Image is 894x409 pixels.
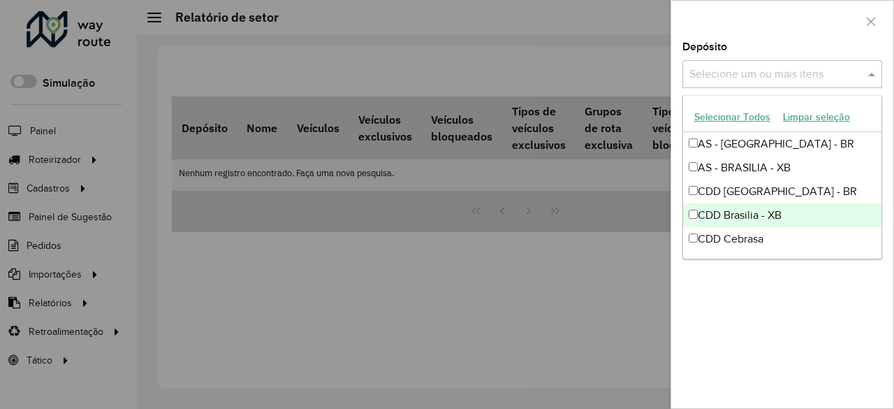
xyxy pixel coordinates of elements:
div: CDD Cebrasa [683,227,882,251]
div: CDD Brasilia - XB [683,203,882,227]
ng-dropdown-panel: Options list [682,95,883,259]
div: AS - BRASILIA - XB [683,156,882,180]
div: CDD [GEOGRAPHIC_DATA] - BR [683,180,882,203]
label: Depósito [682,38,727,55]
button: Selecionar Todos [688,106,777,128]
div: AS - [GEOGRAPHIC_DATA] - BR [683,132,882,156]
button: Limpar seleção [777,106,856,128]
